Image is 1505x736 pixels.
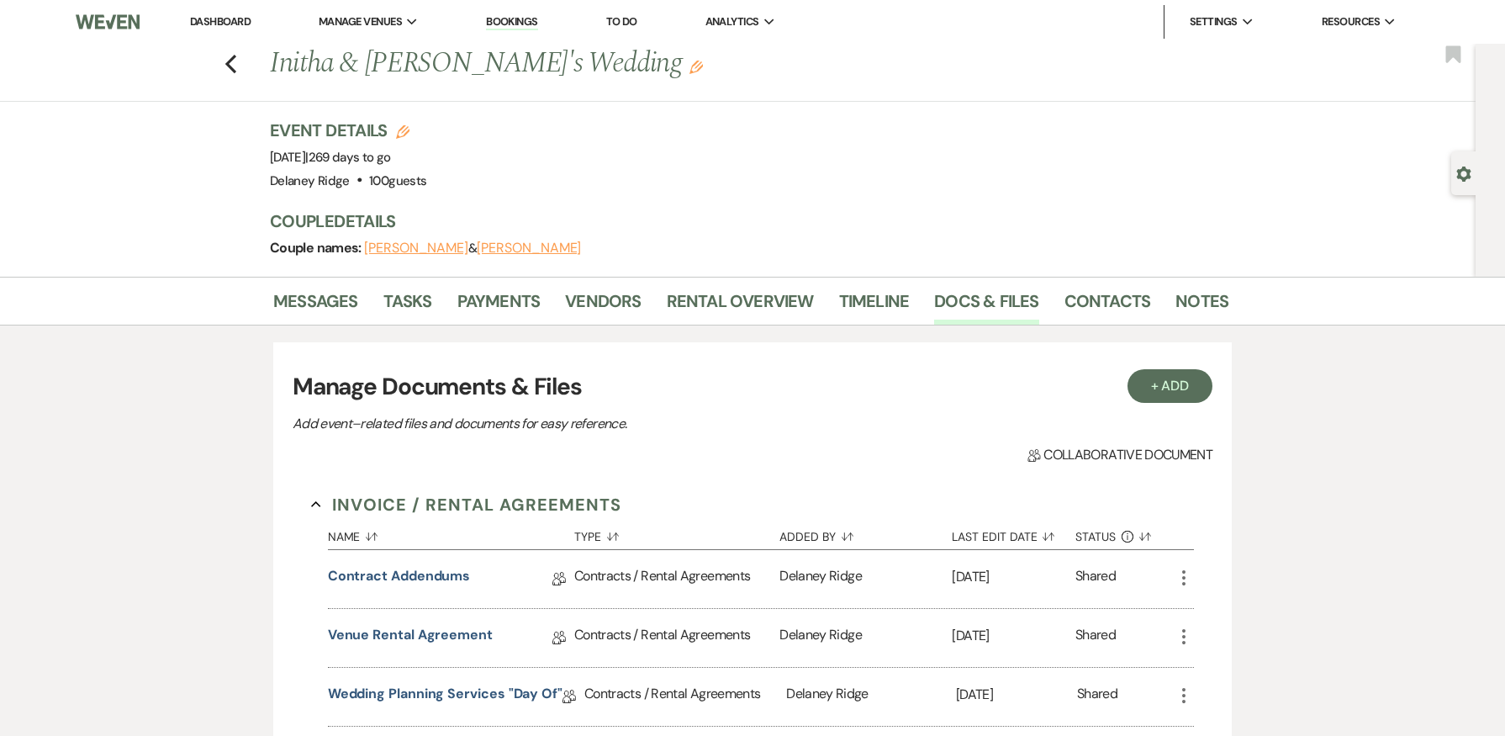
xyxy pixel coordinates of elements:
span: Status [1075,531,1116,543]
span: Delaney Ridge [270,172,350,189]
button: Status [1075,517,1174,549]
span: 269 days to go [309,149,391,166]
p: [DATE] [952,625,1075,647]
button: [PERSON_NAME] [477,241,581,255]
div: Shared [1075,625,1116,651]
div: Contracts / Rental Agreements [584,668,786,726]
button: Type [574,517,779,549]
h3: Event Details [270,119,426,142]
a: Timeline [839,288,910,325]
span: Resources [1322,13,1380,30]
a: Contract Addendums [328,566,471,592]
a: Dashboard [190,14,251,29]
a: Docs & Files [934,288,1038,325]
p: [DATE] [952,566,1075,588]
span: Couple names: [270,239,364,257]
div: Delaney Ridge [779,550,952,608]
a: Rental Overview [667,288,814,325]
img: Weven Logo [76,4,140,40]
span: Manage Venues [319,13,402,30]
a: Tasks [383,288,432,325]
a: Contacts [1064,288,1151,325]
span: [DATE] [270,149,391,166]
span: & [364,240,581,257]
span: Settings [1190,13,1238,30]
span: 100 guests [369,172,426,189]
div: Delaney Ridge [779,609,952,667]
span: | [305,149,390,166]
button: Open lead details [1456,165,1471,181]
button: Name [328,517,574,549]
span: Analytics [705,13,759,30]
h1: Initha & [PERSON_NAME]'s Wedding [270,44,1023,84]
p: [DATE] [956,684,1077,706]
span: Collaborative document [1027,445,1212,465]
a: Bookings [486,14,538,30]
div: Contracts / Rental Agreements [574,550,779,608]
button: [PERSON_NAME] [364,241,468,255]
a: Wedding Planning Services "Day Of" [328,684,562,710]
p: Add event–related files and documents for easy reference. [293,413,881,435]
div: Shared [1075,566,1116,592]
a: Venue Rental Agreement [328,625,493,651]
a: To Do [606,14,637,29]
h3: Couple Details [270,209,1212,233]
a: Payments [457,288,541,325]
a: Notes [1175,288,1228,325]
button: + Add [1127,369,1213,403]
a: Vendors [565,288,641,325]
button: Last Edit Date [952,517,1075,549]
a: Messages [273,288,358,325]
div: Shared [1077,684,1117,710]
button: Edit [689,59,703,74]
h3: Manage Documents & Files [293,369,1212,405]
button: Added By [779,517,952,549]
button: Invoice / Rental Agreements [311,492,621,517]
div: Contracts / Rental Agreements [574,609,779,667]
div: Delaney Ridge [786,668,956,726]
